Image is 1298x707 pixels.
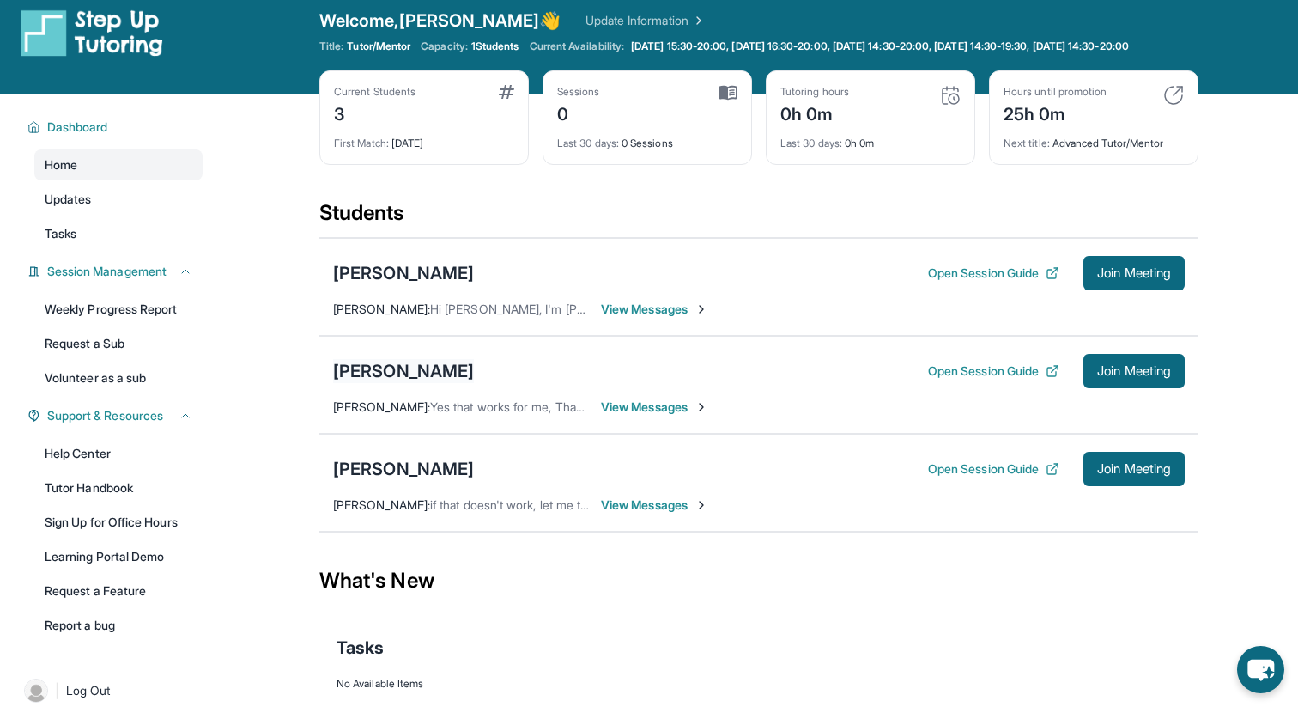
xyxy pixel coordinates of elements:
button: Join Meeting [1083,452,1185,486]
img: logo [21,9,163,57]
span: Hi [PERSON_NAME], I'm [PERSON_NAME] mom, thanks for reaching out, of course is totally fine with ... [430,302,1091,316]
span: Join Meeting [1097,464,1171,474]
button: chat-button [1237,646,1284,693]
a: Help Center [34,438,203,469]
a: Tutor Handbook [34,472,203,503]
div: 0h 0m [780,126,961,150]
img: card [719,85,737,101]
div: [DATE] [334,126,514,150]
span: Last 30 days : [780,137,842,149]
button: Open Session Guide [928,265,1059,282]
button: Support & Resources [40,407,192,424]
a: Volunteer as a sub [34,363,203,393]
div: 0 [557,99,600,126]
img: Chevron Right [688,12,706,29]
span: Updates [45,191,92,208]
span: if that doesn't work, let me try and find another way. Could you maybe check any emails from step... [430,497,984,512]
a: [DATE] 15:30-20:00, [DATE] 16:30-20:00, [DATE] 14:30-20:00, [DATE] 14:30-19:30, [DATE] 14:30-20:00 [628,40,1132,53]
a: Report a bug [34,610,203,641]
span: Current Availability: [530,40,624,53]
span: View Messages [601,301,708,318]
a: Update Information [585,12,706,29]
span: Welcome, [PERSON_NAME] 👋 [319,9,561,33]
span: Last 30 days : [557,137,619,149]
div: Sessions [557,85,600,99]
div: Current Students [334,85,415,99]
img: card [499,85,514,99]
a: Tasks [34,218,203,249]
button: Dashboard [40,119,192,136]
span: Title: [319,40,343,53]
span: 1 Students [471,40,519,53]
span: First Match : [334,137,389,149]
span: Tutor/Mentor [347,40,410,53]
span: Next title : [1004,137,1050,149]
img: card [940,85,961,106]
div: Tutoring hours [780,85,849,99]
span: [DATE] 15:30-20:00, [DATE] 16:30-20:00, [DATE] 14:30-20:00, [DATE] 14:30-19:30, [DATE] 14:30-20:00 [631,40,1129,53]
span: Home [45,156,77,174]
span: Support & Resources [47,407,163,424]
div: 25h 0m [1004,99,1107,126]
button: Join Meeting [1083,256,1185,290]
span: [PERSON_NAME] : [333,399,430,414]
img: Chevron-Right [694,302,708,316]
div: [PERSON_NAME] [333,261,474,285]
div: 3 [334,99,415,126]
a: Learning Portal Demo [34,541,203,572]
a: Updates [34,184,203,215]
div: No Available Items [337,677,1181,691]
a: Home [34,149,203,180]
a: Sign Up for Office Hours [34,507,203,538]
span: Yes that works for me, Thankyou enjoy your vacation [430,399,718,414]
button: Open Session Guide [928,363,1059,380]
div: Advanced Tutor/Mentor [1004,126,1184,150]
span: [PERSON_NAME] : [333,497,430,512]
span: Dashboard [47,119,108,136]
span: Join Meeting [1097,366,1171,376]
button: Session Management [40,263,192,280]
span: View Messages [601,497,708,514]
span: Join Meeting [1097,268,1171,278]
a: Weekly Progress Report [34,294,203,325]
span: Log Out [66,682,111,699]
div: What's New [319,543,1198,619]
span: Capacity: [421,40,468,53]
button: Open Session Guide [928,460,1059,478]
div: Students [319,199,1198,237]
a: Request a Feature [34,576,203,606]
a: Request a Sub [34,328,203,359]
span: View Messages [601,399,708,416]
button: Join Meeting [1083,354,1185,388]
span: Session Management [47,263,167,280]
div: [PERSON_NAME] [333,359,474,383]
div: 0h 0m [780,99,849,126]
img: user-img [24,679,48,703]
div: Hours until promotion [1004,85,1107,99]
img: card [1163,85,1184,106]
span: | [55,680,59,701]
img: Chevron-Right [694,400,708,414]
span: Tasks [337,636,384,660]
div: [PERSON_NAME] [333,457,474,481]
span: Tasks [45,225,76,242]
div: 0 Sessions [557,126,737,150]
span: [PERSON_NAME] : [333,302,430,316]
img: Chevron-Right [694,498,708,512]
